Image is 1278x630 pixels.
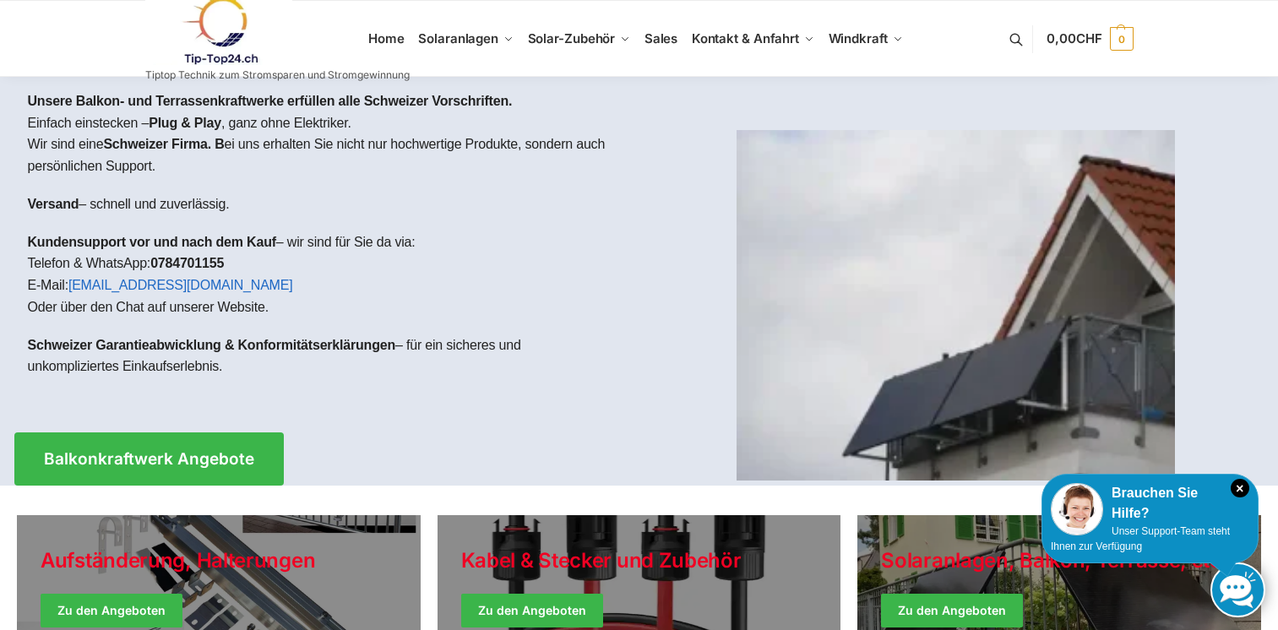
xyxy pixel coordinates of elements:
a: Solar-Zubehör [520,1,637,77]
a: Windkraft [821,1,910,77]
span: Solar-Zubehör [528,30,616,46]
a: [EMAIL_ADDRESS][DOMAIN_NAME] [68,278,293,292]
div: Brauchen Sie Hilfe? [1051,483,1249,524]
a: Sales [637,1,684,77]
a: Balkonkraftwerk Angebote [14,432,284,486]
strong: Plug & Play [149,116,221,130]
strong: Unsere Balkon- und Terrassenkraftwerke erfüllen alle Schweizer Vorschriften. [28,94,513,108]
p: – für ein sicheres und unkompliziertes Einkaufserlebnis. [28,334,626,377]
i: Schließen [1231,479,1249,497]
span: 0 [1110,27,1134,51]
p: Wir sind eine ei uns erhalten Sie nicht nur hochwertige Produkte, sondern auch persönlichen Support. [28,133,626,177]
strong: Versand [28,197,79,211]
span: 0,00 [1047,30,1101,46]
span: Solaranlagen [418,30,498,46]
strong: Kundensupport vor und nach dem Kauf [28,235,276,249]
p: Tiptop Technik zum Stromsparen und Stromgewinnung [145,70,410,80]
span: Sales [644,30,678,46]
a: 0,00CHF 0 [1047,14,1133,64]
img: Home 1 [737,130,1175,481]
img: Customer service [1051,483,1103,535]
strong: 0784701155 [150,256,224,270]
strong: Schweizer Firma. B [103,137,224,151]
span: Windkraft [829,30,888,46]
p: – schnell und zuverlässig. [28,193,626,215]
a: Kontakt & Anfahrt [684,1,821,77]
div: Einfach einstecken – , ganz ohne Elektriker. [14,77,639,407]
p: – wir sind für Sie da via: Telefon & WhatsApp: E-Mail: Oder über den Chat auf unserer Website. [28,231,626,318]
span: Kontakt & Anfahrt [692,30,799,46]
strong: Schweizer Garantieabwicklung & Konformitätserklärungen [28,338,396,352]
span: Unser Support-Team steht Ihnen zur Verfügung [1051,525,1230,552]
span: Balkonkraftwerk Angebote [44,451,254,467]
span: CHF [1076,30,1102,46]
a: Solaranlagen [411,1,520,77]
